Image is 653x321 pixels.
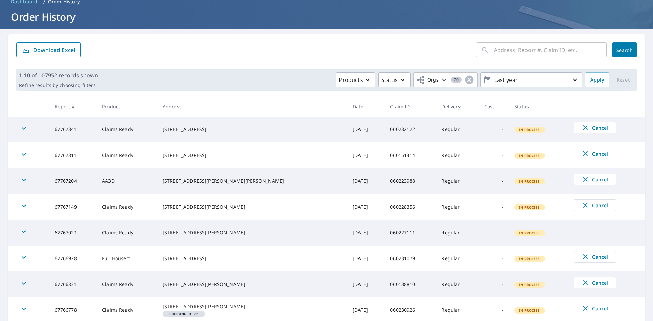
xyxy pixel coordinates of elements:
[378,72,411,87] button: Status
[97,246,157,271] td: Full House™
[347,117,385,142] td: [DATE]
[49,117,97,142] td: 67767341
[413,72,478,87] button: Orgs70
[163,303,342,310] div: [STREET_ADDRESS][PERSON_NAME]
[49,96,97,117] th: Report #
[491,74,571,86] p: Last year
[436,271,479,297] td: Regular
[19,71,98,79] p: 1-10 of 107952 records shown
[8,10,645,24] h1: Order History
[385,96,436,117] th: Claim ID
[479,96,509,117] th: Cost
[163,126,342,133] div: [STREET_ADDRESS]
[49,271,97,297] td: 67766831
[163,152,342,159] div: [STREET_ADDRESS]
[163,229,342,236] div: [STREET_ADDRESS][PERSON_NAME]
[163,203,342,210] div: [STREET_ADDRESS][PERSON_NAME]
[515,205,544,210] span: In Process
[33,46,75,54] p: Download Excel
[436,220,479,246] td: Regular
[336,72,375,87] button: Products
[157,96,347,117] th: Address
[436,246,479,271] td: Regular
[97,96,157,117] th: Product
[16,42,81,57] button: Download Excel
[574,277,616,288] button: Cancel
[581,279,609,287] span: Cancel
[480,72,582,87] button: Last year
[385,246,436,271] td: 060231079
[515,256,544,261] span: In Process
[612,42,637,57] button: Search
[416,76,439,84] span: Orgs
[385,271,436,297] td: 060138810
[574,174,616,185] button: Cancel
[385,142,436,168] td: 060151414
[515,127,544,132] span: In Process
[381,76,398,84] p: Status
[479,168,509,194] td: -
[515,308,544,313] span: In Process
[515,179,544,184] span: In Process
[385,168,436,194] td: 060223988
[581,149,609,158] span: Cancel
[436,96,479,117] th: Delivery
[49,220,97,246] td: 67767021
[347,168,385,194] td: [DATE]
[347,96,385,117] th: Date
[581,304,609,313] span: Cancel
[347,142,385,168] td: [DATE]
[515,153,544,158] span: In Process
[19,82,98,88] p: Refine results by choosing filters
[436,142,479,168] td: Regular
[479,246,509,271] td: -
[451,77,462,82] span: 70
[436,168,479,194] td: Regular
[339,76,363,84] p: Products
[163,255,342,262] div: [STREET_ADDRESS]
[385,117,436,142] td: 060232122
[581,124,609,132] span: Cancel
[515,282,544,287] span: In Process
[347,271,385,297] td: [DATE]
[163,178,342,184] div: [STREET_ADDRESS][PERSON_NAME][PERSON_NAME]
[574,303,616,314] button: Cancel
[385,194,436,220] td: 060228356
[585,72,609,87] button: Apply
[574,122,616,133] button: Cancel
[49,168,97,194] td: 67767204
[574,251,616,263] button: Cancel
[49,246,97,271] td: 67766928
[169,312,191,316] em: Building ID
[97,142,157,168] td: Claims Ready
[574,148,616,159] button: Cancel
[97,168,157,194] td: AA3D
[385,220,436,246] td: 060227111
[479,194,509,220] td: -
[590,76,604,84] span: Apply
[49,194,97,220] td: 67767149
[574,199,616,211] button: Cancel
[479,271,509,297] td: -
[581,201,609,209] span: Cancel
[479,220,509,246] td: -
[436,117,479,142] td: Regular
[97,271,157,297] td: Claims Ready
[618,47,631,53] span: Search
[479,142,509,168] td: -
[479,117,509,142] td: -
[347,220,385,246] td: [DATE]
[494,40,607,59] input: Address, Report #, Claim ID, etc.
[509,96,568,117] th: Status
[97,117,157,142] td: Claims Ready
[97,220,157,246] td: Claims Ready
[165,312,202,316] span: ob
[581,253,609,261] span: Cancel
[49,142,97,168] td: 67767311
[163,281,342,288] div: [STREET_ADDRESS][PERSON_NAME]
[581,175,609,183] span: Cancel
[436,194,479,220] td: Regular
[347,194,385,220] td: [DATE]
[347,246,385,271] td: [DATE]
[97,194,157,220] td: Claims Ready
